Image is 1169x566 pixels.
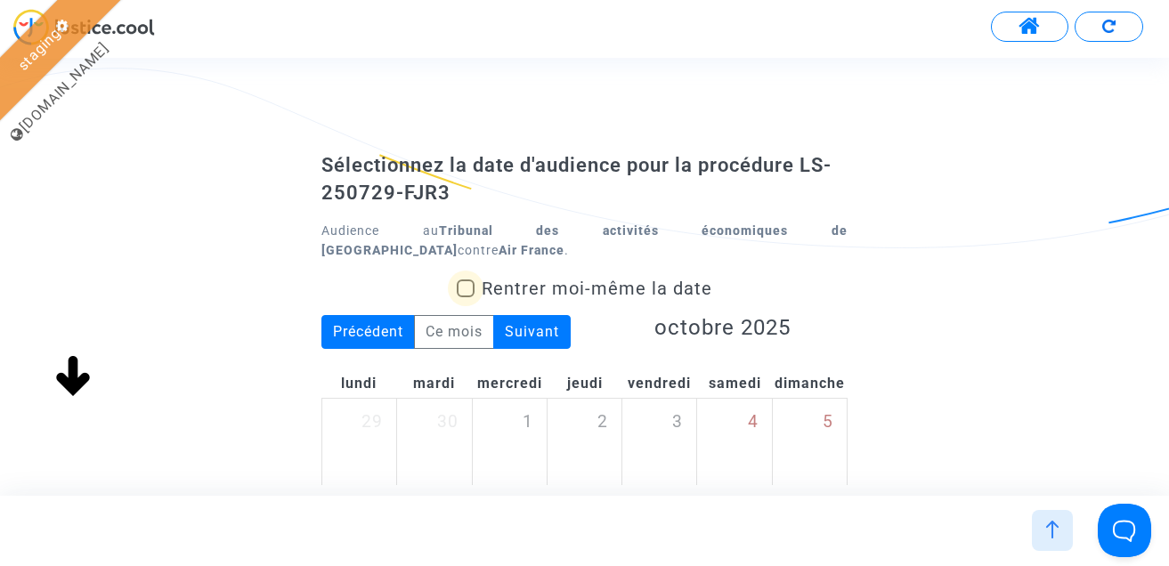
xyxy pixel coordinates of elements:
iframe: Help Scout Beacon - Open [1098,504,1151,557]
img: jc-logo.svg [13,9,155,45]
button: Accéder à mon espace utilisateur [991,12,1068,42]
a: staging [14,24,64,74]
img: Recommencer le formulaire [1102,20,1116,33]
